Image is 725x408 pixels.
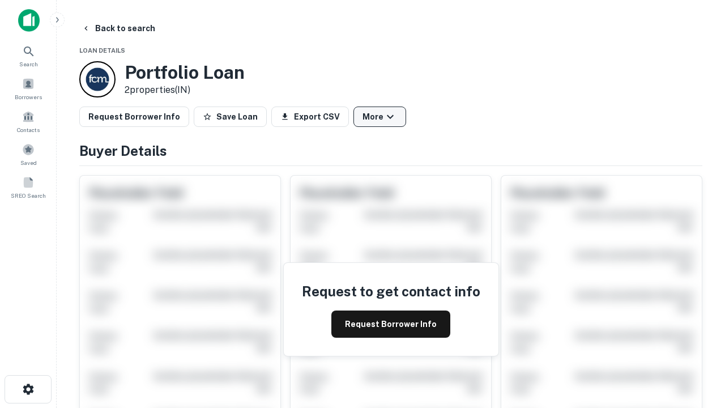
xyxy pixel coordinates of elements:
[125,62,245,83] h3: Portfolio Loan
[15,92,42,101] span: Borrowers
[11,191,46,200] span: SREO Search
[194,107,267,127] button: Save Loan
[20,158,37,167] span: Saved
[271,107,349,127] button: Export CSV
[18,9,40,32] img: capitalize-icon.png
[3,139,53,169] a: Saved
[302,281,480,301] h4: Request to get contact info
[79,107,189,127] button: Request Borrower Info
[3,106,53,137] a: Contacts
[79,141,702,161] h4: Buyer Details
[79,47,125,54] span: Loan Details
[3,172,53,202] a: SREO Search
[668,317,725,372] iframe: Chat Widget
[19,59,38,69] span: Search
[3,40,53,71] a: Search
[353,107,406,127] button: More
[125,83,245,97] p: 2 properties (IN)
[17,125,40,134] span: Contacts
[331,311,450,338] button: Request Borrower Info
[77,18,160,39] button: Back to search
[3,73,53,104] a: Borrowers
